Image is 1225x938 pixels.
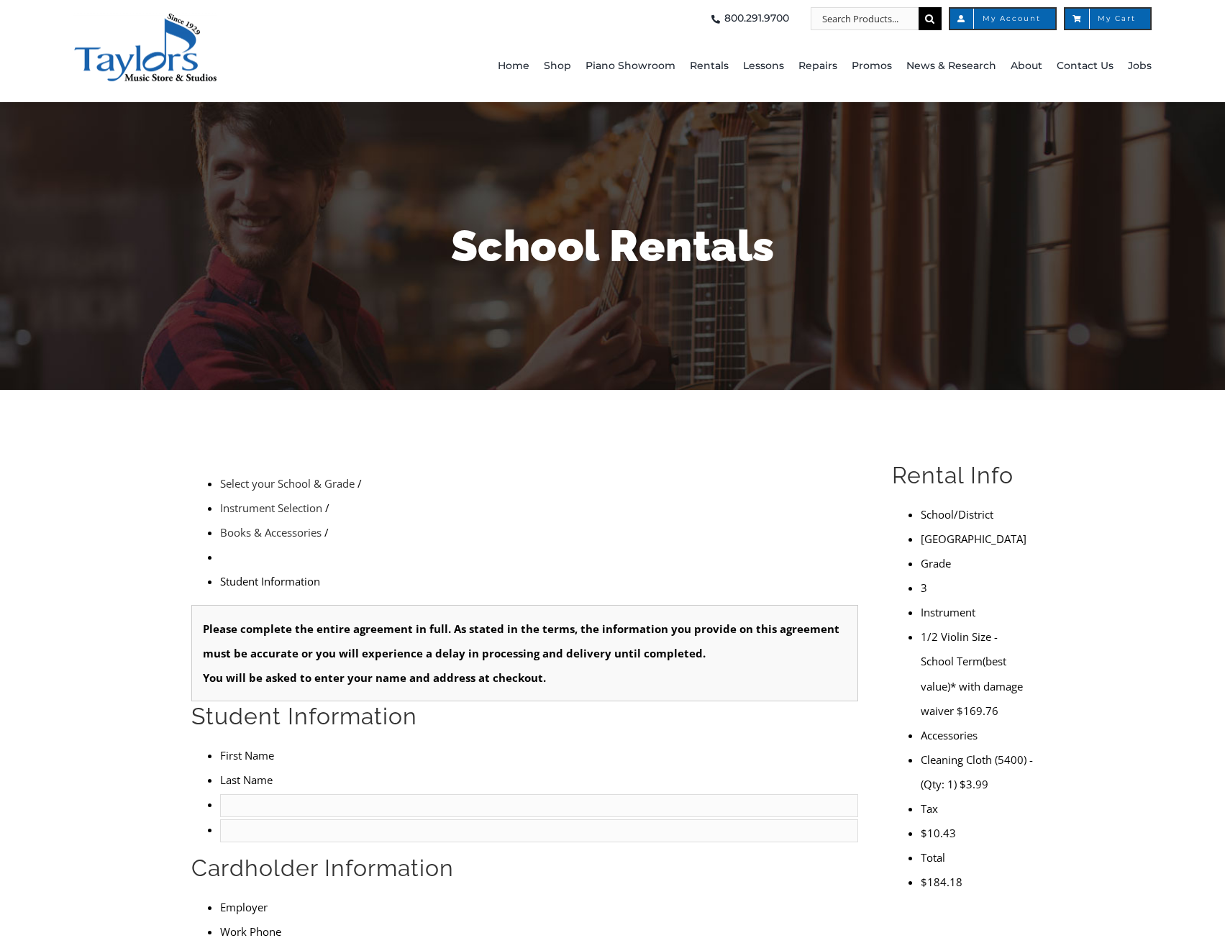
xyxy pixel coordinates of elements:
[1057,30,1114,102] a: Contact Us
[921,796,1034,821] li: Tax
[73,11,217,25] a: taylors-music-store-west-chester
[1057,55,1114,78] span: Contact Us
[743,55,784,78] span: Lessons
[690,55,729,78] span: Rentals
[354,30,1152,102] nav: Main Menu
[690,30,729,102] a: Rentals
[724,7,789,30] span: 800.291.9700
[921,747,1034,796] li: Cleaning Cloth (5400) - (Qty: 1) $3.99
[1011,30,1042,102] a: About
[191,701,858,732] h2: Student Information
[220,743,858,768] li: First Name
[921,575,1034,600] li: 3
[852,55,892,78] span: Promos
[798,55,837,78] span: Repairs
[892,460,1034,491] h2: Rental Info
[358,476,362,491] span: /
[354,7,1152,30] nav: Top Right
[921,551,1034,575] li: Grade
[1128,55,1152,78] span: Jobs
[325,501,329,515] span: /
[220,768,858,792] li: Last Name
[921,600,1034,624] li: Instrument
[191,853,858,883] h2: Cardholder Information
[220,501,322,515] a: Instrument Selection
[544,30,571,102] a: Shop
[921,845,1034,870] li: Total
[921,624,1034,722] li: 1/2 Violin Size - School Term(best value)* with damage waiver $169.76
[1011,55,1042,78] span: About
[949,7,1057,30] a: My Account
[324,525,329,539] span: /
[852,30,892,102] a: Promos
[1128,30,1152,102] a: Jobs
[498,55,529,78] span: Home
[707,7,789,30] a: 800.291.9700
[921,723,1034,747] li: Accessories
[586,30,675,102] a: Piano Showroom
[743,30,784,102] a: Lessons
[498,30,529,102] a: Home
[1080,15,1136,22] span: My Cart
[220,476,355,491] a: Select your School & Grade
[191,605,858,701] div: Please complete the entire agreement in full. As stated in the terms, the information you provide...
[906,30,996,102] a: News & Research
[220,569,858,593] li: Student Information
[586,55,675,78] span: Piano Showroom
[544,55,571,78] span: Shop
[220,895,858,919] li: Employer
[1064,7,1152,30] a: My Cart
[919,7,942,30] input: Search
[921,527,1034,551] li: [GEOGRAPHIC_DATA]
[220,525,322,539] a: Books & Accessories
[921,502,1034,527] li: School/District
[921,821,1034,845] li: $10.43
[906,55,996,78] span: News & Research
[921,870,1034,894] li: $184.18
[811,7,919,30] input: Search Products...
[798,30,837,102] a: Repairs
[965,15,1041,22] span: My Account
[192,216,1034,276] h1: School Rentals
